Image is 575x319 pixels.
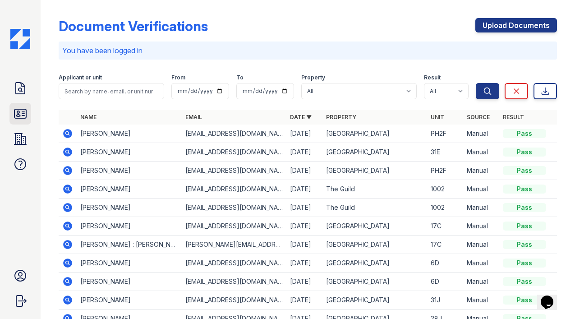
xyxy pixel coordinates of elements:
[463,236,499,254] td: Manual
[463,217,499,236] td: Manual
[322,236,427,254] td: [GEOGRAPHIC_DATA]
[322,254,427,273] td: [GEOGRAPHIC_DATA]
[80,114,97,120] a: Name
[182,217,286,236] td: [EMAIL_ADDRESS][DOMAIN_NAME]
[322,199,427,217] td: The Guild
[503,148,546,157] div: Pass
[10,29,30,49] img: CE_Icon_Blue-c292c112584629df590d857e76928e9f676e5b41ef8f769ba2f05ee15b207248.png
[182,291,286,310] td: [EMAIL_ADDRESS][DOMAIN_NAME]
[503,129,546,138] div: Pass
[182,199,286,217] td: [EMAIL_ADDRESS][DOMAIN_NAME]
[286,273,322,291] td: [DATE]
[503,114,524,120] a: Result
[427,162,463,180] td: PH2F
[322,143,427,162] td: [GEOGRAPHIC_DATA]
[427,125,463,143] td: PH2F
[463,125,499,143] td: Manual
[59,83,164,99] input: Search by name, email, or unit number
[182,162,286,180] td: [EMAIL_ADDRESS][DOMAIN_NAME]
[463,291,499,310] td: Manual
[77,199,181,217] td: [PERSON_NAME]
[286,125,322,143] td: [DATE]
[236,74,244,81] label: To
[322,162,427,180] td: [GEOGRAPHIC_DATA]
[537,283,566,310] iframe: chat widget
[424,74,441,81] label: Result
[427,236,463,254] td: 17C
[503,240,546,249] div: Pass
[185,114,202,120] a: Email
[427,199,463,217] td: 1002
[463,143,499,162] td: Manual
[286,291,322,310] td: [DATE]
[503,259,546,268] div: Pass
[77,125,181,143] td: [PERSON_NAME]
[301,74,325,81] label: Property
[427,291,463,310] td: 31J
[182,180,286,199] td: [EMAIL_ADDRESS][DOMAIN_NAME]
[427,180,463,199] td: 1002
[322,291,427,310] td: [GEOGRAPHIC_DATA]
[286,162,322,180] td: [DATE]
[427,273,463,291] td: 6D
[503,203,546,212] div: Pass
[322,273,427,291] td: [GEOGRAPHIC_DATA]
[322,180,427,199] td: The Guild
[286,199,322,217] td: [DATE]
[463,180,499,199] td: Manual
[182,236,286,254] td: [PERSON_NAME][EMAIL_ADDRESS][PERSON_NAME][DOMAIN_NAME]
[77,236,181,254] td: [PERSON_NAME] : [PERSON_NAME],
[431,114,444,120] a: Unit
[62,45,553,56] p: You have been logged in
[77,143,181,162] td: [PERSON_NAME]
[286,217,322,236] td: [DATE]
[503,185,546,194] div: Pass
[182,254,286,273] td: [EMAIL_ADDRESS][DOMAIN_NAME]
[59,74,102,81] label: Applicant or unit
[182,143,286,162] td: [EMAIL_ADDRESS][DOMAIN_NAME]
[182,125,286,143] td: [EMAIL_ADDRESS][DOMAIN_NAME]
[77,291,181,310] td: [PERSON_NAME]
[286,254,322,273] td: [DATE]
[59,18,208,34] div: Document Verifications
[427,217,463,236] td: 17C
[326,114,356,120] a: Property
[286,236,322,254] td: [DATE]
[427,143,463,162] td: 31E
[503,277,546,286] div: Pass
[77,162,181,180] td: [PERSON_NAME]
[503,296,546,305] div: Pass
[286,143,322,162] td: [DATE]
[503,166,546,175] div: Pass
[463,273,499,291] td: Manual
[286,180,322,199] td: [DATE]
[290,114,312,120] a: Date ▼
[322,217,427,236] td: [GEOGRAPHIC_DATA]
[171,74,185,81] label: From
[77,217,181,236] td: [PERSON_NAME]
[467,114,490,120] a: Source
[77,273,181,291] td: [PERSON_NAME]
[322,125,427,143] td: [GEOGRAPHIC_DATA]
[503,222,546,231] div: Pass
[427,254,463,273] td: 6D
[463,199,499,217] td: Manual
[77,180,181,199] td: [PERSON_NAME]
[475,18,557,32] a: Upload Documents
[77,254,181,273] td: [PERSON_NAME]
[463,162,499,180] td: Manual
[463,254,499,273] td: Manual
[182,273,286,291] td: [EMAIL_ADDRESS][DOMAIN_NAME]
